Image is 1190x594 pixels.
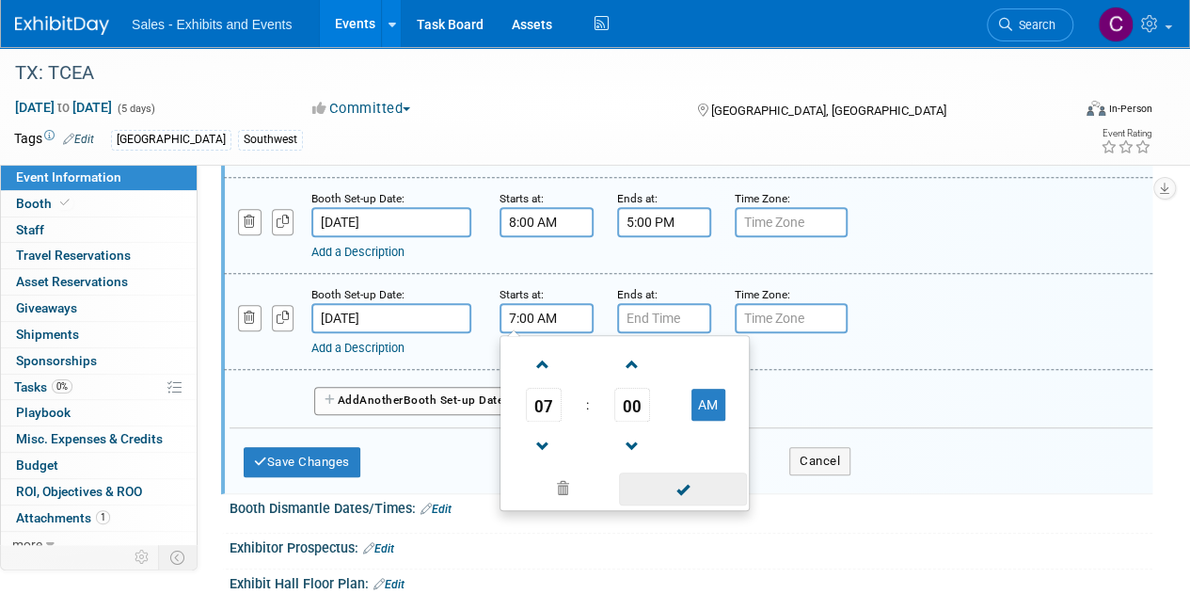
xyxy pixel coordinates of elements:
a: Add a Description [311,341,405,355]
small: Booth Set-up Date: [311,192,405,205]
small: Time Zone: [735,288,790,301]
div: Exhibitor Prospectus: [230,534,1152,558]
a: Edit [363,542,394,555]
small: Ends at: [617,288,658,301]
input: Start Time [500,207,594,237]
div: Booth Dismantle Dates/Times: [230,494,1152,519]
a: Sponsorships [1,348,197,374]
span: Another [359,393,404,407]
div: TX: TCEA [8,56,1055,90]
span: (5 days) [116,103,155,115]
span: Asset Reservations [16,274,128,289]
span: Event Information [16,169,121,185]
a: more [1,532,197,557]
span: Pick Minute [614,388,650,422]
button: Committed [306,99,418,119]
input: Time Zone [735,207,848,237]
a: Travel Reservations [1,243,197,268]
input: Time Zone [735,303,848,333]
small: Starts at: [500,288,544,301]
span: ROI, Objectives & ROO [16,484,142,499]
span: Travel Reservations [16,248,131,263]
span: to [55,100,72,115]
a: Shipments [1,322,197,347]
a: Increment Hour [526,340,562,388]
td: Personalize Event Tab Strip [126,545,159,570]
input: End Time [617,207,711,237]
a: Edit [373,578,405,591]
a: Edit [63,133,94,146]
a: Attachments1 [1,506,197,531]
small: Booth Set-up Date: [311,288,405,301]
a: Booth [1,191,197,217]
span: Misc. Expenses & Credits [16,431,163,446]
a: Search [987,8,1073,41]
span: Pick Hour [526,388,562,422]
span: Budget [16,458,58,473]
span: [DATE] [DATE] [14,99,113,116]
a: ROI, Objectives & ROO [1,479,197,505]
input: End Time [617,303,711,333]
td: : [582,388,593,422]
button: Save Changes [244,447,360,477]
span: 0% [52,379,72,393]
span: Search [1012,18,1055,32]
div: [GEOGRAPHIC_DATA] [111,130,231,150]
span: Shipments [16,327,79,342]
div: In-Person [1108,102,1152,116]
input: Date [311,207,471,237]
a: Playbook [1,400,197,425]
button: AddAnotherBooth Set-up Date [314,387,514,415]
a: Clear selection [504,476,621,503]
a: Decrement Minute [614,422,650,470]
a: Done [618,477,748,504]
td: Toggle Event Tabs [159,545,198,570]
small: Starts at: [500,192,544,205]
a: Event Information [1,165,197,190]
img: Format-Inperson.png [1087,101,1105,116]
span: [GEOGRAPHIC_DATA], [GEOGRAPHIC_DATA] [710,104,945,118]
div: Event Rating [1101,129,1151,138]
span: Staff [16,222,44,237]
a: Staff [1,217,197,243]
span: Attachments [16,510,110,525]
div: Exhibit Hall Floor Plan: [230,570,1152,594]
img: ExhibitDay [15,16,109,35]
a: Tasks0% [1,375,197,400]
span: Booth [16,196,73,211]
input: Date [311,303,471,333]
button: Cancel [789,447,850,475]
a: Asset Reservations [1,269,197,295]
a: Misc. Expenses & Credits [1,426,197,452]
a: Edit [420,503,452,516]
span: Sponsorships [16,353,97,368]
img: Christine Lurz [1098,7,1134,42]
span: Sales - Exhibits and Events [132,17,292,32]
span: Tasks [14,379,72,394]
div: Southwest [238,130,303,150]
small: Ends at: [617,192,658,205]
a: Add a Description [311,245,405,259]
a: Decrement Hour [526,422,562,470]
button: AM [691,389,725,421]
a: Giveaways [1,296,197,321]
span: more [12,537,42,552]
span: 1 [96,510,110,524]
div: Event Format [986,98,1152,126]
small: Time Zone: [735,192,790,205]
td: Tags [14,129,94,151]
a: Increment Minute [614,340,650,388]
a: Budget [1,453,197,478]
span: Giveaways [16,300,77,315]
span: Playbook [16,405,71,420]
i: Booth reservation complete [60,198,70,208]
input: Start Time [500,303,594,333]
